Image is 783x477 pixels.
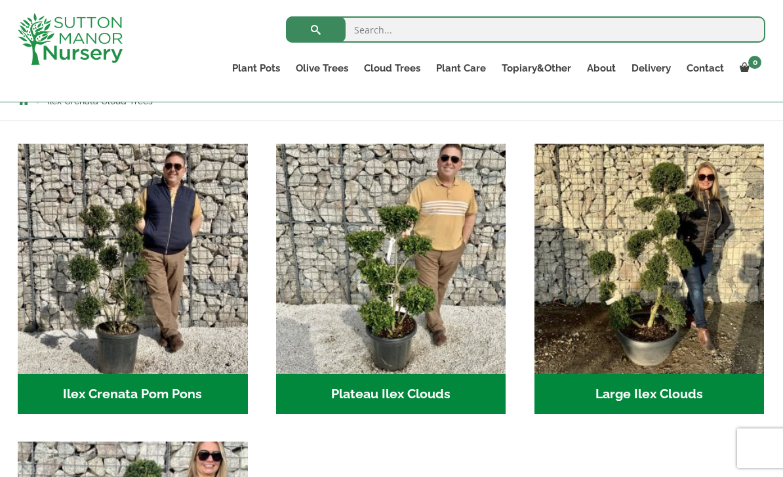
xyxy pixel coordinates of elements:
a: Contact [679,59,732,77]
img: logo [18,13,123,65]
a: Visit product category Ilex Crenata Pom Pons [18,144,248,414]
a: Olive Trees [288,59,356,77]
h2: Large Ilex Clouds [534,374,765,415]
input: Search... [286,16,765,43]
a: Visit product category Plateau Ilex Clouds [276,144,506,414]
a: Cloud Trees [356,59,428,77]
a: Plant Care [428,59,494,77]
a: Plant Pots [224,59,288,77]
a: Delivery [624,59,679,77]
a: Topiary&Other [494,59,579,77]
h2: Plateau Ilex Clouds [276,374,506,415]
img: Plateau Ilex Clouds [276,144,506,374]
h2: Ilex Crenata Pom Pons [18,374,248,415]
img: Large Ilex Clouds [534,144,765,374]
a: About [579,59,624,77]
span: 0 [748,56,761,69]
img: Ilex Crenata Pom Pons [18,144,248,374]
nav: Breadcrumbs [18,95,765,106]
a: 0 [732,59,765,77]
a: Visit product category Large Ilex Clouds [534,144,765,414]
